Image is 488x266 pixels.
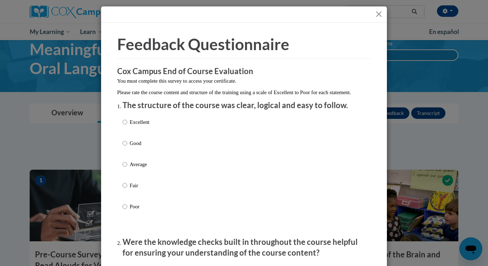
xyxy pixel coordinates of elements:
p: Please rate the course content and structure of the training using a scale of Excellent to Poor f... [117,88,371,96]
p: Good [130,139,149,147]
p: Fair [130,182,149,189]
p: Were the knowledge checks built in throughout the course helpful for ensuring your understanding ... [123,237,365,259]
input: Fair [123,182,127,189]
button: Close [374,10,383,19]
span: Feedback Questionnaire [117,35,289,53]
input: Excellent [123,118,127,126]
p: You must complete this survey to access your certificate. [117,77,371,85]
p: The structure of the course was clear, logical and easy to follow. [123,100,365,111]
input: Average [123,160,127,168]
input: Poor [123,203,127,211]
h3: Cox Campus End of Course Evaluation [117,66,371,77]
input: Good [123,139,127,147]
p: Excellent [130,118,149,126]
p: Poor [130,203,149,211]
p: Average [130,160,149,168]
